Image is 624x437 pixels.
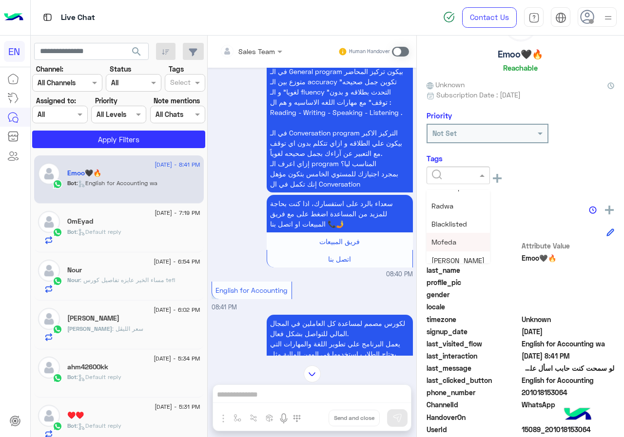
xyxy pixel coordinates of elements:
[386,270,413,279] span: 08:40 PM
[522,412,615,422] span: null
[522,253,615,263] span: Emoo🖤🔥
[328,255,351,263] span: اتصل بنا
[67,325,112,332] span: [PERSON_NAME]
[522,363,615,373] span: لو سمحت كنت حابب اسأل علي تفاصيل كورس الانجليزي فرع المعادي
[522,241,615,251] span: Attribute Value
[427,289,520,300] span: gender
[38,357,60,379] img: defaultAdmin.png
[32,131,205,148] button: Apply Filters
[38,211,60,233] img: defaultAdmin.png
[427,351,520,361] span: last_interaction
[53,421,62,431] img: WhatsApp
[528,12,540,23] img: tab
[524,7,544,28] a: tab
[427,111,452,120] h6: Priority
[427,302,520,312] span: locale
[67,314,119,323] h5: nurhann
[38,260,60,282] img: defaultAdmin.png
[131,46,142,57] span: search
[154,354,200,363] span: [DATE] - 5:34 PM
[498,49,543,60] h5: Emoo🖤🔥
[53,179,62,189] img: WhatsApp
[589,206,597,214] img: notes
[38,163,60,185] img: defaultAdmin.png
[67,276,80,284] span: Nour
[522,387,615,398] span: 201018153064
[605,206,614,214] img: add
[67,217,93,226] h5: OmEyad
[4,7,23,28] img: Logo
[77,228,121,235] span: : Default reply
[125,43,149,64] button: search
[38,405,60,427] img: defaultAdmin.png
[154,257,200,266] span: [DATE] - 6:54 PM
[77,422,121,429] span: : Default reply
[427,363,520,373] span: last_message
[427,265,520,275] span: last_name
[77,179,157,187] span: : English for Accounting wa
[436,90,521,100] span: Subscription Date : [DATE]
[431,202,453,210] span: Radwa
[267,53,413,192] p: 9/9/2025, 8:40 PM
[443,11,455,23] img: spinner
[522,375,615,385] span: English for Accounting
[155,209,200,217] span: [DATE] - 7:19 PM
[427,79,465,90] span: Unknown
[522,314,615,324] span: Unknown
[67,363,108,371] h5: ahm42600kk
[522,424,615,435] span: 15089_201018153064
[212,304,237,311] span: 08:41 PM
[53,324,62,334] img: WhatsApp
[61,11,95,24] p: Live Chat
[95,95,117,106] label: Priority
[154,95,200,106] label: Note mentions
[427,375,520,385] span: last_clicked_button
[427,339,520,349] span: last_visited_flow
[522,399,615,410] span: 2
[431,238,456,246] span: Mofeda
[431,256,485,265] span: [PERSON_NAME]
[53,228,62,237] img: WhatsApp
[522,339,615,349] span: English for Accounting wa
[38,308,60,330] img: defaultAdmin.png
[427,399,520,410] span: ChannelId
[427,277,520,287] span: profile_pic
[427,314,520,324] span: timezone
[267,195,413,232] p: 9/9/2025, 8:40 PM
[67,228,77,235] span: Bot
[112,325,143,332] span: سعر الليڤل
[427,424,520,435] span: UserId
[349,48,390,56] small: Human Handover
[80,276,175,284] span: مساء الخير عايزه تفاصيل كورس tefl
[36,64,63,74] label: Channel:
[555,12,566,23] img: tab
[215,286,288,294] span: English for Accounting
[427,190,490,263] ng-dropdown-panel: Options list
[462,7,517,28] a: Contact Us
[329,410,380,426] button: Send and close
[561,398,595,432] img: hulul-logo.png
[503,63,538,72] h6: Reachable
[41,11,54,23] img: tab
[155,160,200,169] span: [DATE] - 8:41 PM
[77,373,121,380] span: : Default reply
[67,179,77,187] span: Bot
[169,64,184,74] label: Tags
[53,276,62,286] img: WhatsApp
[522,302,615,312] span: null
[427,154,614,163] h6: Tags
[602,12,614,24] img: profile
[304,365,321,382] img: scroll
[67,411,84,419] h5: ♥️♥️
[154,305,200,314] span: [DATE] - 6:02 PM
[67,169,101,177] h5: Emoo🖤🔥
[53,373,62,383] img: WhatsApp
[431,220,467,228] span: Blacklisted
[522,351,615,361] span: 2025-09-09T17:41:57.108Z
[522,326,615,337] span: 2025-09-09T17:34:11.465Z
[319,237,360,246] span: فريق المبيعات
[155,402,200,411] span: [DATE] - 5:31 PM
[36,95,76,106] label: Assigned to:
[427,412,520,422] span: HandoverOn
[4,41,25,62] div: EN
